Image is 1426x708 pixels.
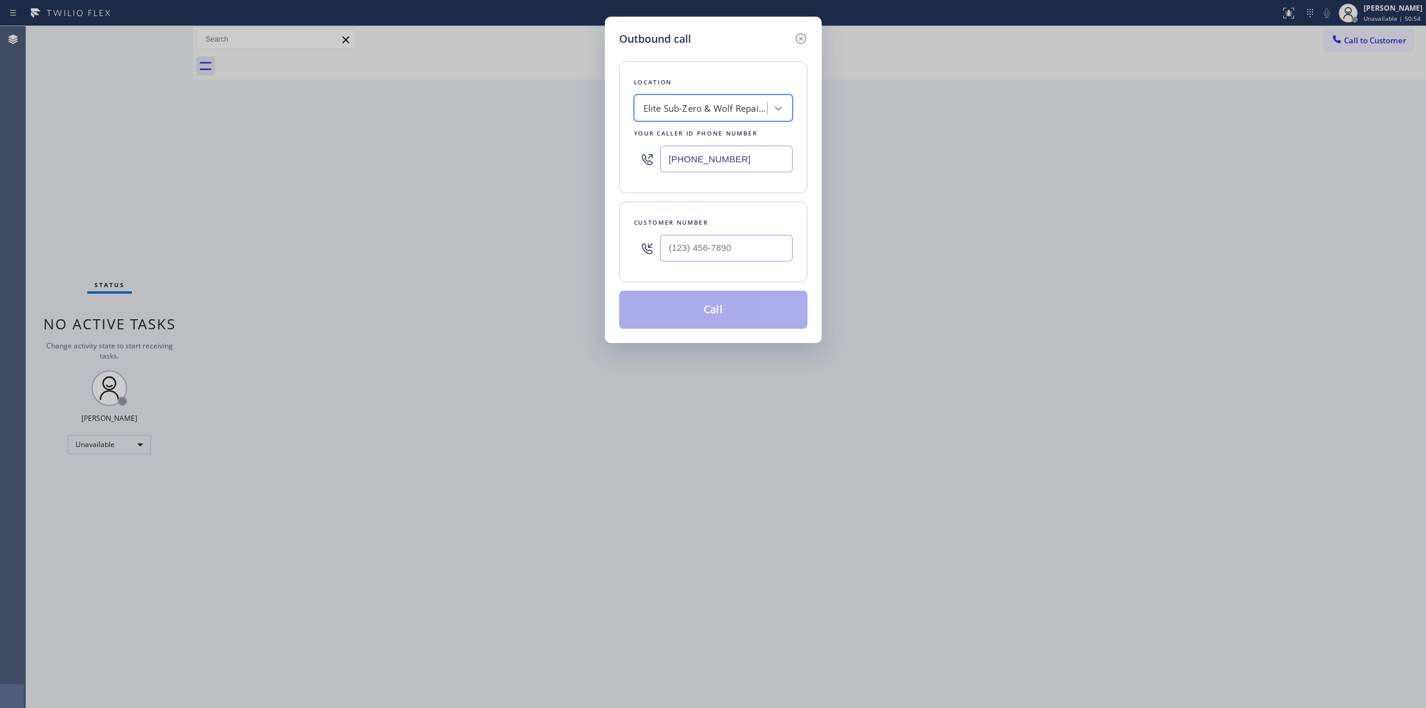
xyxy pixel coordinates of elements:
div: Customer number [634,216,793,229]
div: Location [634,76,793,89]
input: (123) 456-7890 [660,235,793,262]
input: (123) 456-7890 [660,146,793,172]
h5: Outbound call [619,31,691,47]
div: Your caller id phone number [634,127,793,140]
div: Elite Sub-Zero & Wolf Repair Service [643,102,768,115]
button: Call [619,291,807,329]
